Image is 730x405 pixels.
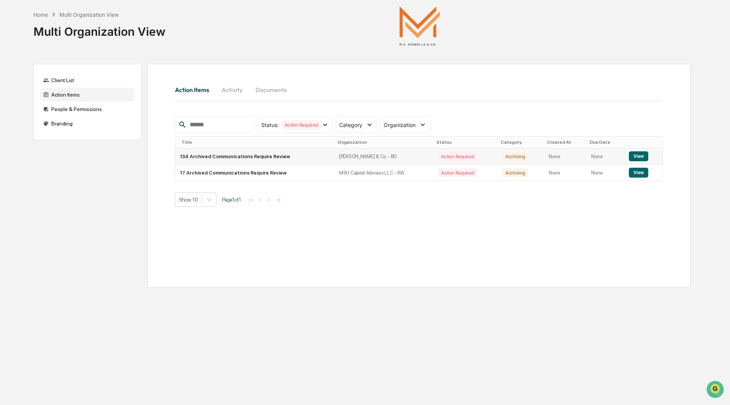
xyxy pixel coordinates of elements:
p: How can we help? [8,16,138,28]
div: 🗄️ [55,97,61,103]
div: Archiving [502,168,528,177]
button: Start new chat [129,60,138,70]
a: 🖐️Preclearance [5,93,52,106]
span: Page 1 of 1 [222,197,241,203]
button: > [265,197,273,203]
div: activity tabs [175,81,663,99]
td: 17 Archived Communications Require Review [175,165,335,181]
button: < [257,197,264,203]
div: Action Required [282,121,321,129]
a: 🔎Data Lookup [5,107,51,121]
img: 1746055101610-c473b297-6a78-478c-a979-82029cc54cd1 [8,58,21,72]
span: Pylon [76,129,92,135]
span: Organization [384,122,416,128]
span: Attestations [63,96,94,103]
button: Action Items [175,81,215,99]
a: Powered byPylon [54,129,92,135]
span: Category [339,122,362,128]
div: Multi Organization View [33,19,165,38]
div: 🔎 [8,111,14,117]
td: [PERSON_NAME] & Co. - BD [335,148,433,165]
td: None [587,165,624,181]
td: 134 Archived Communications Require Review [175,148,335,165]
button: Documents [249,81,293,99]
div: Action Required [438,168,477,177]
div: 🖐️ [8,97,14,103]
div: Client List [40,73,135,87]
div: Due Date [590,140,621,145]
button: View [629,168,648,178]
div: Action Items [40,88,135,102]
div: Action Required [438,152,477,161]
img: M.S. Howells & Co. [382,6,458,46]
td: None [544,165,587,181]
a: 🗄️Attestations [52,93,97,106]
div: Home [33,11,48,18]
td: None [544,148,587,165]
div: Category [501,140,541,145]
span: Status : [261,122,279,128]
div: Branding [40,117,135,130]
button: >| [274,197,283,203]
div: Start new chat [26,58,125,66]
div: Multi Organization View [59,11,119,18]
div: We're available if you need us! [26,66,96,72]
span: Preclearance [15,96,49,103]
button: |< [247,197,255,203]
td: MSH Capital Advisors LLC - RIA [335,165,433,181]
button: View [629,151,648,161]
div: Archiving [502,152,528,161]
div: People & Permissions [40,102,135,116]
div: Organization [338,140,430,145]
span: Data Lookup [15,110,48,118]
td: None [587,148,624,165]
div: Title [181,140,332,145]
button: Activity [215,81,249,99]
div: Created At [547,140,584,145]
div: Status [436,140,495,145]
iframe: Open customer support [706,380,726,400]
